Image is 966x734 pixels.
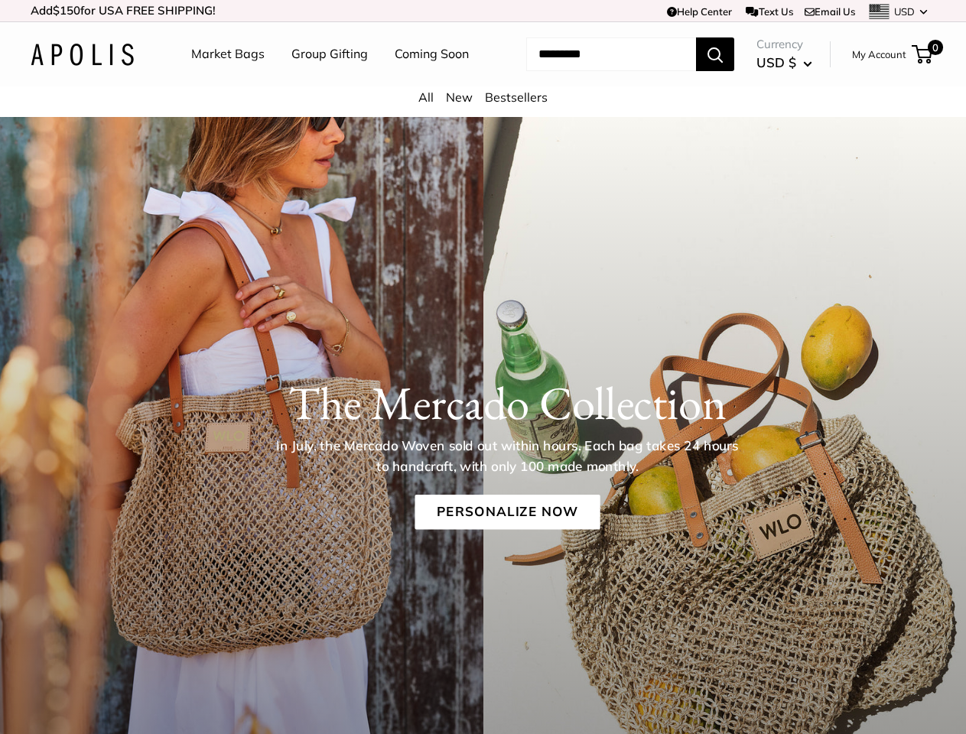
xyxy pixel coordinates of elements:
a: All [418,89,434,105]
h1: The Mercado Collection [77,375,937,430]
a: Email Us [805,5,855,18]
a: New [446,89,473,105]
a: Help Center [667,5,732,18]
p: In July, the Mercado Woven sold out within hours. Each bag takes 24 hours to handcraft, with only... [271,436,743,476]
button: USD $ [756,50,812,75]
img: Apolis [31,44,134,66]
a: Personalize Now [415,495,600,530]
span: $150 [53,3,80,18]
a: 0 [913,45,932,63]
span: Currency [756,34,812,55]
a: Group Gifting [291,43,368,66]
span: USD [894,5,915,18]
span: 0 [928,40,943,55]
input: Search... [526,37,696,71]
a: My Account [852,45,906,63]
a: Bestsellers [485,89,548,105]
a: Text Us [746,5,792,18]
span: USD $ [756,54,796,70]
button: Search [696,37,734,71]
iframe: Sign Up via Text for Offers [12,676,164,722]
a: Market Bags [191,43,265,66]
a: Coming Soon [395,43,469,66]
